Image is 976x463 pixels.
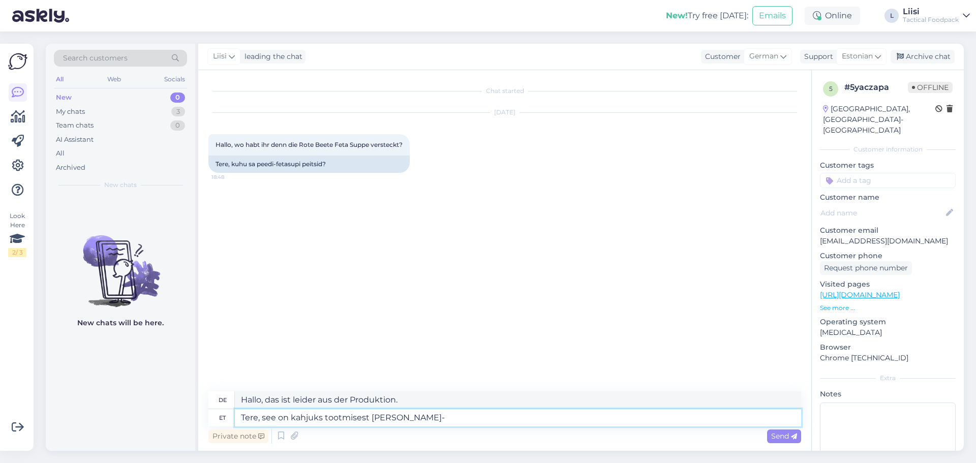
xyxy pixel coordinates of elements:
[208,86,801,96] div: Chat started
[105,73,123,86] div: Web
[820,303,956,313] p: See more ...
[104,180,137,190] span: New chats
[820,327,956,338] p: [MEDICAL_DATA]
[208,429,268,443] div: Private note
[820,261,912,275] div: Request phone number
[46,217,195,308] img: No chats
[666,11,688,20] b: New!
[820,342,956,353] p: Browser
[844,81,908,94] div: # 5yaczapa
[805,7,860,25] div: Online
[56,107,85,117] div: My chats
[216,141,403,148] span: Hallo, wo habt ihr denn die Rote Beete Feta Suppe versteckt?
[820,225,956,236] p: Customer email
[820,317,956,327] p: Operating system
[56,92,72,103] div: New
[820,192,956,203] p: Customer name
[219,391,227,409] div: de
[829,85,833,92] span: 5
[8,211,26,257] div: Look Here
[820,236,956,246] p: [EMAIL_ADDRESS][DOMAIN_NAME]
[162,73,187,86] div: Socials
[820,279,956,290] p: Visited pages
[235,391,801,409] textarea: Hallo, das ist leider aus der Produktion.
[8,248,26,257] div: 2 / 3
[701,51,741,62] div: Customer
[820,353,956,363] p: Chrome [TECHNICAL_ID]
[219,409,226,426] div: et
[211,173,250,181] span: 18:48
[884,9,899,23] div: L
[213,51,227,62] span: Liisi
[56,135,94,145] div: AI Assistant
[749,51,778,62] span: German
[820,173,956,188] input: Add a tag
[771,431,797,441] span: Send
[903,8,959,16] div: Liisi
[208,108,801,117] div: [DATE]
[820,251,956,261] p: Customer phone
[56,148,65,159] div: All
[891,50,955,64] div: Archive chat
[820,207,944,219] input: Add name
[54,73,66,86] div: All
[823,104,935,136] div: [GEOGRAPHIC_DATA], [GEOGRAPHIC_DATA]-[GEOGRAPHIC_DATA]
[752,6,792,25] button: Emails
[170,92,185,103] div: 0
[666,10,748,22] div: Try free [DATE]:
[903,16,959,24] div: Tactical Foodpack
[820,374,956,383] div: Extra
[820,160,956,171] p: Customer tags
[240,51,302,62] div: leading the chat
[171,107,185,117] div: 3
[820,145,956,154] div: Customer information
[235,409,801,426] textarea: Tere, see on kahjuks tootmisest [PERSON_NAME]-
[903,8,970,24] a: LiisiTactical Foodpack
[820,290,900,299] a: [URL][DOMAIN_NAME]
[56,120,94,131] div: Team chats
[820,389,956,399] p: Notes
[800,51,833,62] div: Support
[56,163,85,173] div: Archived
[908,82,953,93] span: Offline
[208,156,410,173] div: Tere, kuhu sa peedi-fetasupi peitsid?
[842,51,873,62] span: Estonian
[8,52,27,71] img: Askly Logo
[170,120,185,131] div: 0
[63,53,128,64] span: Search customers
[77,318,164,328] p: New chats will be here.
